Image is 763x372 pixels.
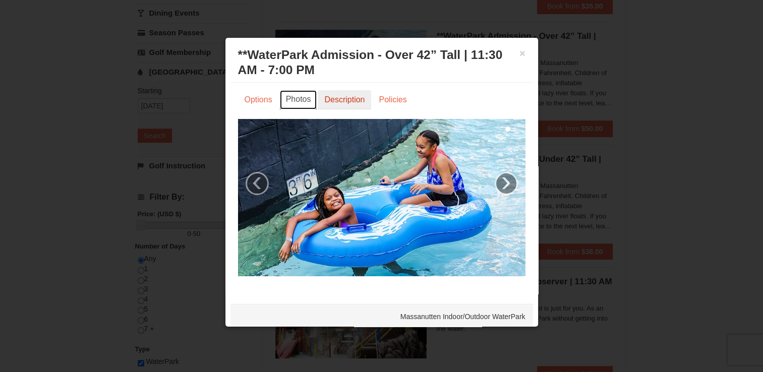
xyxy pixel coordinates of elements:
[280,90,317,109] a: Photos
[238,90,279,109] a: Options
[230,304,533,329] div: Massanutten Indoor/Outdoor WaterPark
[519,48,525,58] button: ×
[495,172,518,195] a: ›
[238,47,525,78] h3: **WaterPark Admission - Over 42” Tall | 11:30 AM - 7:00 PM
[372,90,413,109] a: Policies
[318,90,371,109] a: Description
[246,172,269,195] a: ‹
[238,119,525,276] img: 6619917-720-80b70c28.jpg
